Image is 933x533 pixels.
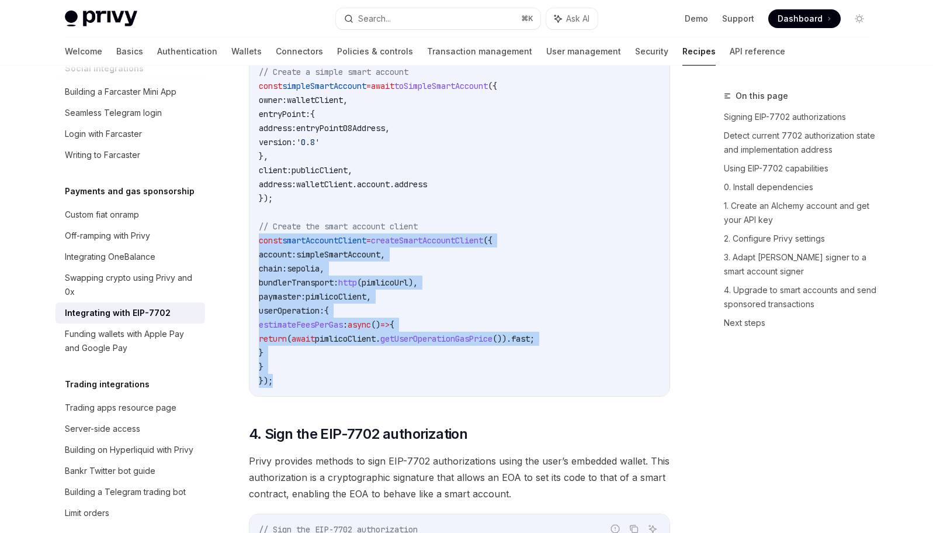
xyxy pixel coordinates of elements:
[376,333,380,344] span: .
[488,81,497,91] span: ({
[724,126,878,159] a: Detect current 7702 authorization state and implementation address
[380,319,390,330] span: =>
[56,324,205,359] a: Funding wallets with Apple Pay and Google Pay
[682,37,716,66] a: Recipes
[358,12,391,26] div: Search...
[511,333,530,344] span: fast
[408,277,418,288] span: ),
[259,291,306,302] span: paymaster:
[56,397,205,418] a: Trading apps resource page
[348,165,352,176] span: ,
[722,13,754,25] a: Support
[259,305,324,316] span: userOperation:
[292,165,348,176] span: publicClient
[296,179,352,190] span: walletClient
[65,229,150,243] div: Off-ramping with Privy
[730,37,785,66] a: API reference
[65,443,193,457] div: Building on Hyperliquid with Privy
[259,235,282,246] span: const
[336,8,540,29] button: Search...⌘K
[287,95,343,105] span: walletClient
[296,123,385,133] span: entryPoint08Address
[259,123,296,133] span: address:
[157,37,217,66] a: Authentication
[276,37,323,66] a: Connectors
[390,179,394,190] span: .
[380,249,385,260] span: ,
[259,95,287,105] span: owner:
[56,418,205,439] a: Server-side access
[65,148,140,162] div: Writing to Farcaster
[492,333,511,344] span: ()).
[56,439,205,460] a: Building on Hyperliquid with Privy
[259,165,292,176] span: client:
[259,376,273,386] span: });
[546,8,598,29] button: Ask AI
[65,250,155,264] div: Integrating OneBalance
[357,179,390,190] span: account
[65,377,150,391] h5: Trading integrations
[231,37,262,66] a: Wallets
[296,137,320,147] span: '0.8'
[380,333,492,344] span: getUserOperationGasPrice
[259,109,310,119] span: entryPoint:
[310,109,315,119] span: {
[546,37,621,66] a: User management
[371,235,483,246] span: createSmartAccountClient
[56,503,205,524] a: Limit orders
[249,425,468,443] span: 4. Sign the EIP-7702 authorization
[259,193,273,204] span: });
[390,319,394,330] span: {
[296,249,380,260] span: simpleSmartAccount
[635,37,668,66] a: Security
[116,37,143,66] a: Basics
[259,348,263,358] span: }
[56,246,205,267] a: Integrating OneBalance
[724,314,878,332] a: Next steps
[724,178,878,197] a: 0. Install dependencies
[521,14,533,23] span: ⌘ K
[343,95,348,105] span: ,
[566,13,589,25] span: Ask AI
[724,159,878,178] a: Using EIP-7702 capabilities
[371,319,380,330] span: ()
[259,67,408,77] span: // Create a simple smart account
[259,221,418,232] span: // Create the smart account client
[337,37,413,66] a: Policies & controls
[65,422,140,436] div: Server-side access
[56,302,205,324] a: Integrating with EIP-7702
[394,81,488,91] span: toSimpleSmartAccount
[371,81,394,91] span: await
[366,291,371,302] span: ,
[259,81,282,91] span: const
[65,271,198,299] div: Swapping crypto using Privy and 0x
[362,277,408,288] span: pimlicoUrl
[724,229,878,248] a: 2. Configure Privy settings
[259,362,263,372] span: }
[287,333,292,344] span: (
[259,263,287,274] span: chain:
[394,179,427,190] span: address
[338,277,357,288] span: http
[292,333,315,344] span: await
[306,291,366,302] span: pimlicoClient
[385,123,390,133] span: ,
[56,482,205,503] a: Building a Telegram trading bot
[65,85,176,99] div: Building a Farcaster Mini App
[65,464,155,478] div: Bankr Twitter bot guide
[427,37,532,66] a: Transaction management
[282,81,366,91] span: simpleSmartAccount
[850,9,869,28] button: Toggle dark mode
[56,267,205,302] a: Swapping crypto using Privy and 0x
[736,89,788,103] span: On this page
[685,13,708,25] a: Demo
[259,179,296,190] span: address:
[56,123,205,145] a: Login with Farcaster
[366,81,371,91] span: =
[287,263,320,274] span: sepolia
[65,184,195,198] h5: Payments and gas sponsorship
[259,333,287,344] span: return
[724,281,878,314] a: 4. Upgrade to smart accounts and send sponsored transactions
[352,179,357,190] span: .
[259,137,296,147] span: version:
